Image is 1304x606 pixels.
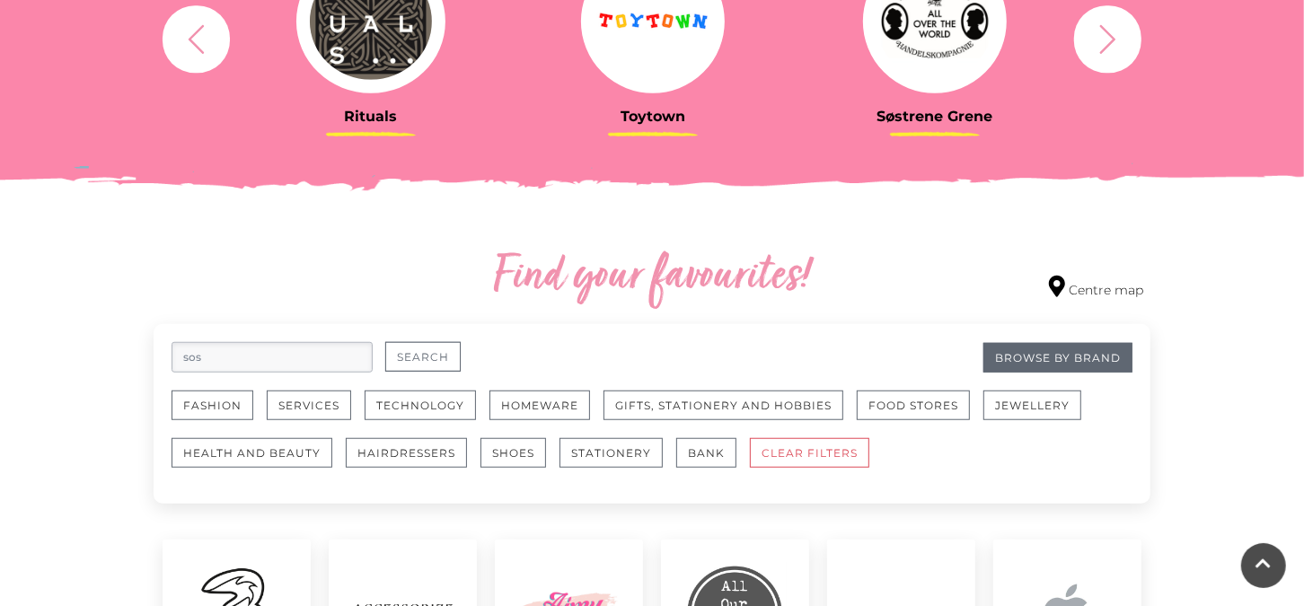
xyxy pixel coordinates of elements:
a: Jewellery [983,391,1095,438]
a: Shoes [480,438,559,486]
button: Hairdressers [346,438,467,468]
a: Bank [676,438,750,486]
button: Gifts, Stationery and Hobbies [604,391,843,420]
a: Homeware [489,391,604,438]
button: Fashion [172,391,253,420]
button: Shoes [480,438,546,468]
button: Homeware [489,391,590,420]
h3: Toytown [525,108,780,125]
button: Search [385,342,461,372]
button: Bank [676,438,736,468]
button: Stationery [559,438,663,468]
a: Fashion [172,391,267,438]
a: Services [267,391,365,438]
h3: Søstrene Grene [807,108,1062,125]
a: Stationery [559,438,676,486]
a: Food Stores [857,391,983,438]
a: Hairdressers [346,438,480,486]
a: Gifts, Stationery and Hobbies [604,391,857,438]
button: Food Stores [857,391,970,420]
a: Centre map [1049,276,1143,300]
a: Health and Beauty [172,438,346,486]
button: Technology [365,391,476,420]
button: CLEAR FILTERS [750,438,869,468]
a: Browse By Brand [983,343,1132,373]
button: Health and Beauty [172,438,332,468]
h2: Find your favourites! [324,249,980,306]
a: Technology [365,391,489,438]
input: Search for retailers [172,342,373,373]
a: CLEAR FILTERS [750,438,883,486]
h3: Rituals [243,108,498,125]
button: Jewellery [983,391,1081,420]
button: Services [267,391,351,420]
